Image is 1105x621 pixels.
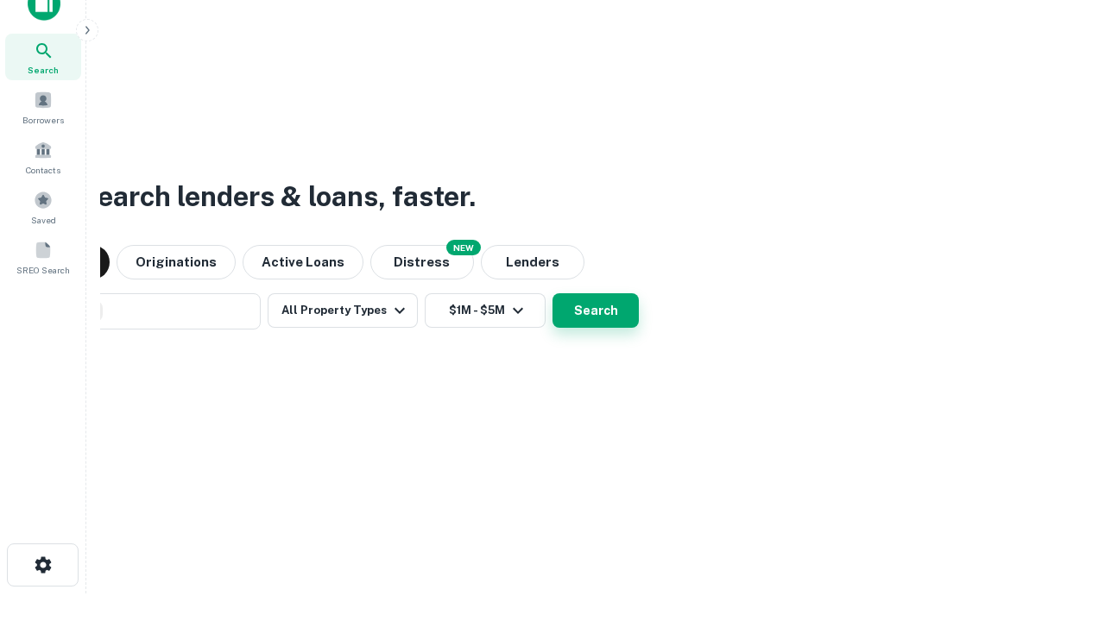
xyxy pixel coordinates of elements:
h3: Search lenders & loans, faster. [79,176,476,217]
button: Search [552,293,639,328]
div: NEW [446,240,481,255]
span: Borrowers [22,113,64,127]
button: Originations [117,245,236,279]
a: Contacts [5,134,81,180]
iframe: Chat Widget [1019,483,1105,566]
span: Search [28,63,59,77]
button: Lenders [481,245,584,279]
a: SREO Search [5,234,81,280]
span: Contacts [26,163,60,177]
button: Active Loans [243,245,363,279]
button: All Property Types [268,293,418,328]
a: Search [5,34,81,80]
a: Borrowers [5,84,81,130]
button: $1M - $5M [425,293,546,328]
span: SREO Search [16,263,70,277]
span: Saved [31,213,56,227]
a: Saved [5,184,81,230]
button: Search distressed loans with lien and other non-mortgage details. [370,245,474,279]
